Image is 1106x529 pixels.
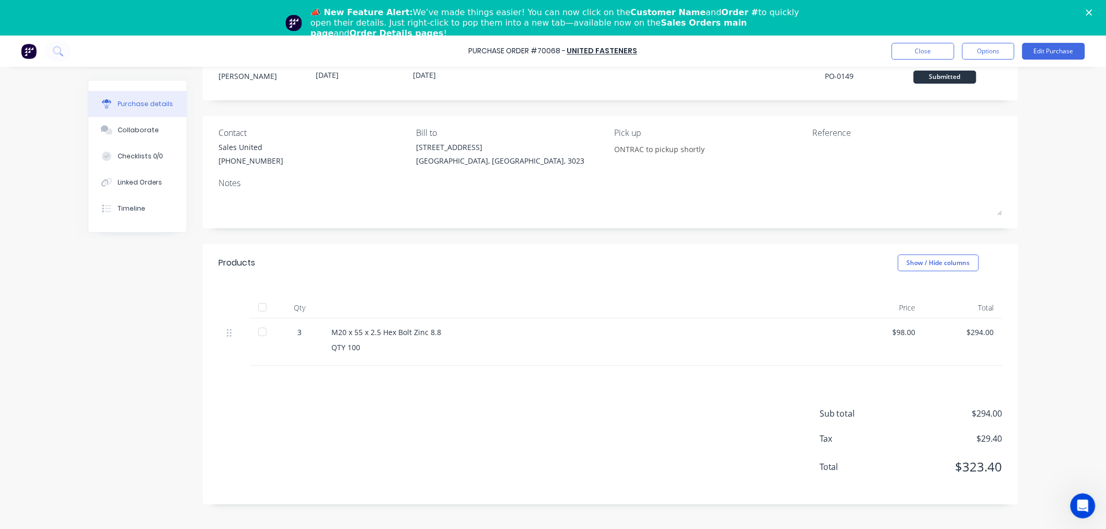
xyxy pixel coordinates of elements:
span: Sub total [820,407,898,420]
div: $98.00 [854,327,916,338]
div: $294.00 [932,327,994,338]
div: Reference [812,126,1003,139]
button: Edit Purchase [1022,43,1085,60]
div: Pick up [615,126,805,139]
span: Tax [820,432,898,445]
button: Purchase details [88,91,187,117]
button: Options [962,43,1015,60]
a: United Fasteners [567,45,638,56]
img: Profile image for Team [285,15,302,31]
button: Collaborate [88,117,187,143]
span: Total [820,461,898,473]
div: [GEOGRAPHIC_DATA], [GEOGRAPHIC_DATA], 3023 [417,155,585,166]
div: [STREET_ADDRESS] [417,142,585,153]
div: Submitted [914,71,976,84]
div: We’ve made things easier! You can now click on the and to quickly open their details. Just right-... [310,7,804,39]
span: $323.40 [898,457,1003,476]
button: Close [892,43,954,60]
div: Linked Orders [118,178,163,187]
b: Order Details pages [350,28,444,38]
div: Products [218,257,255,269]
iframe: Intercom live chat [1070,493,1096,519]
b: Sales Orders main page [310,18,747,38]
button: Timeline [88,195,187,222]
div: M20 x 55 x 2.5 Hex Bolt Zinc 8.8 [331,327,837,338]
div: Close [1086,9,1097,16]
div: Sales United [218,142,283,153]
b: Customer Name [630,7,706,17]
span: $29.40 [898,432,1003,445]
span: $294.00 [898,407,1003,420]
div: Price [846,297,924,318]
div: Purchase Order #70068 - [469,45,566,56]
input: Enter notes... [615,142,710,157]
div: Total [924,297,1003,318]
div: Collaborate [118,125,159,135]
img: Factory [21,43,37,59]
b: Order # [722,7,759,17]
button: Show / Hide columns [898,255,979,271]
div: [PERSON_NAME] [218,71,307,82]
div: PO-0149 [825,71,914,82]
button: Checklists 0/0 [88,143,187,169]
button: Linked Orders [88,169,187,195]
div: [PHONE_NUMBER] [218,155,283,166]
div: Notes [218,177,1003,189]
div: Purchase details [118,99,174,109]
div: 3 [284,327,315,338]
div: Checklists 0/0 [118,152,164,161]
b: 📣 New Feature Alert: [310,7,413,17]
div: Bill to [417,126,607,139]
div: Contact [218,126,409,139]
div: QTY 100 [331,342,837,353]
div: Timeline [118,204,145,213]
div: Qty [276,297,323,318]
